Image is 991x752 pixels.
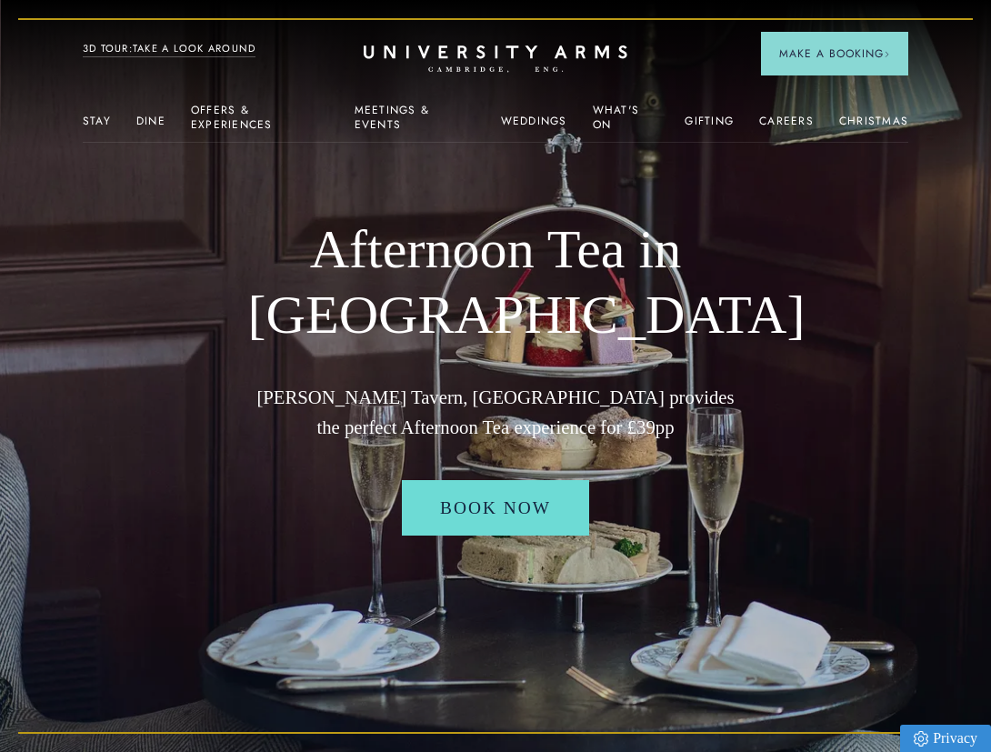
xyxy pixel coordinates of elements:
a: Weddings [501,115,567,138]
a: Meetings & Events [355,104,475,142]
a: What's On [593,104,660,142]
a: Offers & Experiences [191,104,329,142]
p: [PERSON_NAME] Tavern, [GEOGRAPHIC_DATA] provides the perfect Afternoon Tea experience for £39pp [248,383,744,443]
span: Make a Booking [779,45,890,62]
a: Home [364,45,627,74]
img: Arrow icon [884,51,890,57]
h1: Afternoon Tea in [GEOGRAPHIC_DATA] [248,216,744,346]
button: Make a BookingArrow icon [761,32,908,75]
a: Privacy [900,725,991,752]
a: Dine [136,115,165,138]
img: Privacy [914,731,928,747]
a: Christmas [839,115,908,138]
a: Gifting [685,115,734,138]
a: 3D TOUR:TAKE A LOOK AROUND [83,41,256,57]
a: Careers [759,115,814,138]
a: Book Now [402,480,589,536]
a: Stay [83,115,111,138]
